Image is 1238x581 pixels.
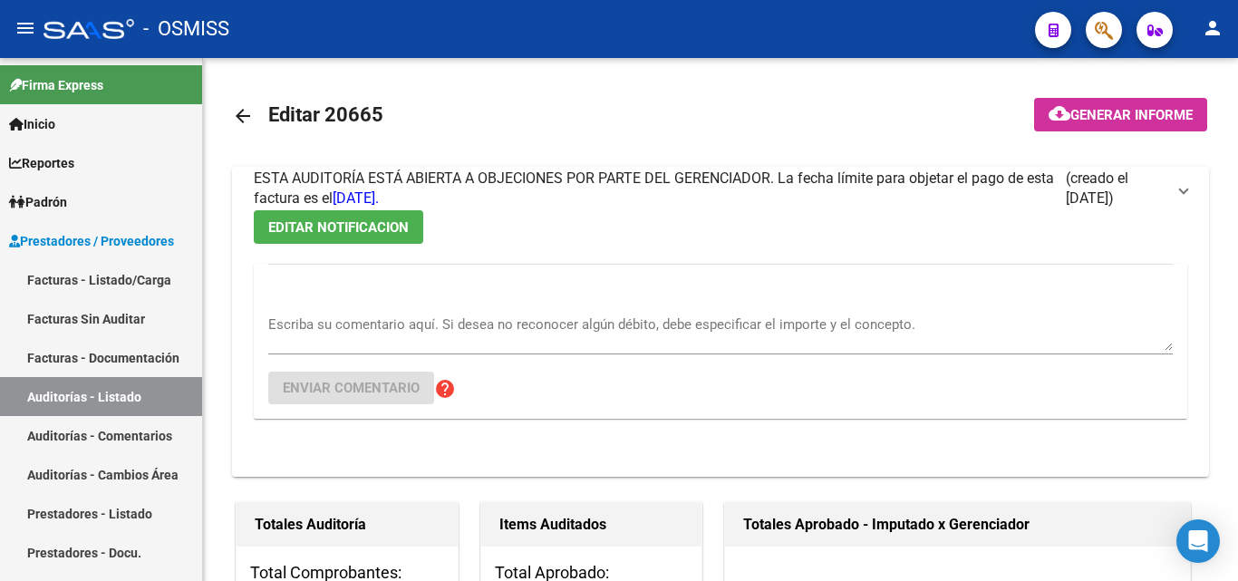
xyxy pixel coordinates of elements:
[232,105,254,127] mat-icon: arrow_back
[1034,98,1207,131] button: Generar informe
[9,153,74,173] span: Reportes
[254,210,423,244] button: EDITAR NOTIFICACION
[15,17,36,39] mat-icon: menu
[254,169,1054,207] span: ESTA AUDITORÍA ESTÁ ABIERTA A OBJECIONES POR PARTE DEL GERENCIADOR. La fecha límite para objetar ...
[255,510,440,539] h1: Totales Auditoría
[9,114,55,134] span: Inicio
[1176,519,1220,563] div: Open Intercom Messenger
[268,103,383,126] span: Editar 20665
[499,510,684,539] h1: Items Auditados
[9,75,103,95] span: Firma Express
[9,192,67,212] span: Padrón
[333,189,379,207] span: [DATE].
[1049,102,1070,124] mat-icon: cloud_download
[268,372,434,404] button: Enviar comentario
[143,9,229,49] span: - OSMISS
[743,510,1172,539] h1: Totales Aprobado - Imputado x Gerenciador
[1066,169,1165,208] span: (creado el [DATE])
[9,231,174,251] span: Prestadores / Proveedores
[268,219,409,236] span: EDITAR NOTIFICACION
[1202,17,1223,39] mat-icon: person
[283,380,420,396] span: Enviar comentario
[434,378,456,400] mat-icon: help
[232,167,1209,210] mat-expansion-panel-header: ESTA AUDITORÍA ESTÁ ABIERTA A OBJECIONES POR PARTE DEL GERENCIADOR. La fecha límite para objetar ...
[232,210,1209,477] div: ESTA AUDITORÍA ESTÁ ABIERTA A OBJECIONES POR PARTE DEL GERENCIADOR. La fecha límite para objetar ...
[1070,107,1193,123] span: Generar informe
